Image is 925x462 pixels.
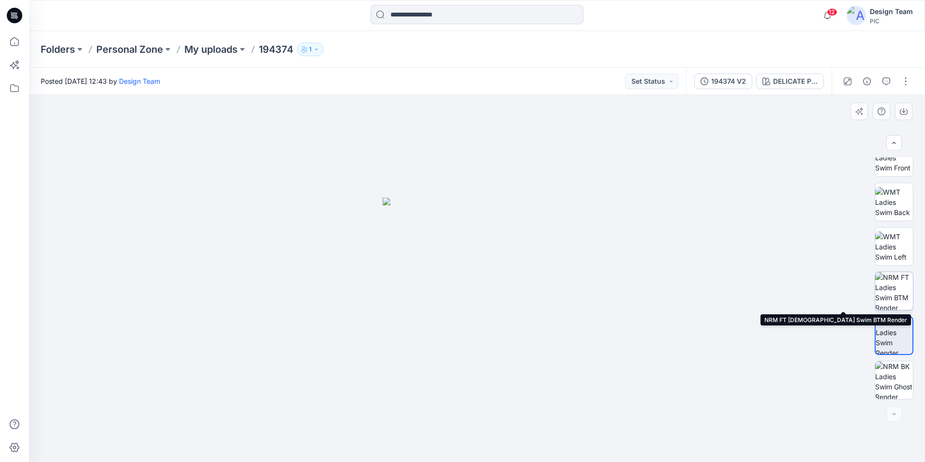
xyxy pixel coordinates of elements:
[309,44,312,55] p: 1
[119,77,160,85] a: Design Team
[870,6,913,17] div: Design Team
[875,272,913,310] img: NRM FT Ladies Swim BTM Render
[876,317,912,354] img: NRM SD Ladies Swim Render
[96,43,163,56] a: Personal Zone
[41,76,160,86] span: Posted [DATE] 12:43 by
[875,231,913,262] img: WMT Ladies Swim Left
[870,17,913,25] div: PIC
[694,74,752,89] button: 194374 V2
[383,198,571,462] img: eyJhbGciOiJIUzI1NiIsImtpZCI6IjAiLCJzbHQiOiJzZXMiLCJ0eXAiOiJKV1QifQ.eyJkYXRhIjp7InR5cGUiOiJzdG9yYW...
[711,76,746,87] div: 194374 V2
[41,43,75,56] a: Folders
[184,43,238,56] a: My uploads
[875,187,913,217] img: WMT Ladies Swim Back
[847,6,866,25] img: avatar
[875,361,913,399] img: NRM BK Ladies Swim Ghost Render
[827,8,837,16] span: 12
[297,43,324,56] button: 1
[259,43,293,56] p: 194374
[756,74,824,89] button: DELICATE PINK
[859,74,875,89] button: Details
[773,76,818,87] div: DELICATE PINK
[875,142,913,173] img: WMT Ladies Swim Front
